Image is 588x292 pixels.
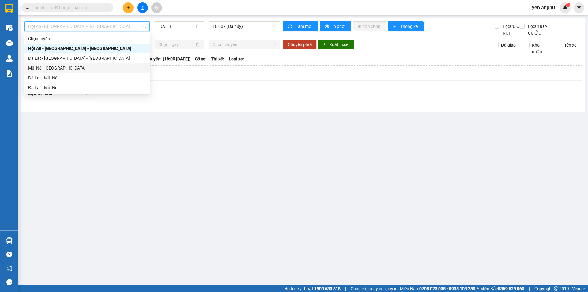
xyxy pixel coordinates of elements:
[563,5,568,10] img: icon-new-feature
[24,63,150,73] div: Mũi Né - Đà Lạt
[28,22,146,31] span: Hội An - Nha Trang - Đà Lạt
[6,279,12,285] span: message
[5,4,13,13] img: logo-vxr
[28,74,146,81] div: Đà Lạt - Mũi Né
[195,55,207,62] span: Số xe:
[34,4,106,11] input: Tìm tên, số ĐT hoặc mã đơn
[284,285,341,292] span: Hỗ trợ kỹ thuật:
[140,6,145,10] span: file-add
[6,265,12,271] span: notification
[332,23,346,30] span: In phơi
[480,285,524,292] span: Miền Bắc
[318,40,354,49] button: downloadXuất Excel
[25,6,30,10] span: search
[530,42,551,55] span: Kho nhận
[151,2,162,13] button: aim
[314,286,341,291] strong: 1900 633 818
[400,23,419,30] span: Thống kê
[6,55,13,62] img: warehouse-icon
[28,65,146,71] div: Mũi Né - [GEOGRAPHIC_DATA]
[158,23,195,30] input: 12/09/2025
[123,2,134,13] button: plus
[6,70,13,77] img: solution-icon
[526,23,557,36] span: Lọc CHƯA CƯỚC
[213,22,276,31] span: 18:00 - (Đã hủy)
[498,286,524,291] strong: 0369 525 060
[288,24,293,29] span: sync
[499,42,518,48] span: Đã giao
[137,2,148,13] button: file-add
[6,25,13,31] img: warehouse-icon
[529,285,530,292] span: |
[351,285,398,292] span: Cung cấp máy in - giấy in:
[158,41,195,48] input: Chọn ngày
[353,21,386,31] button: In đơn chọn
[500,23,524,36] span: Lọc CƯỚC RỒI
[576,5,582,10] span: caret-down
[566,3,570,7] sup: 1
[213,40,276,49] span: Chọn chuyến
[345,285,346,292] span: |
[560,42,579,48] span: Trên xe
[567,3,569,7] span: 1
[229,55,244,62] span: Loại xe:
[28,35,146,42] div: Chọn tuyến
[393,24,398,29] span: bar-chart
[554,286,558,291] span: copyright
[527,4,560,11] span: yen.anphu
[24,44,150,53] div: Hội An - Nha Trang - Đà Lạt
[325,24,330,29] span: printer
[28,45,146,52] div: Hội An - [GEOGRAPHIC_DATA] - [GEOGRAPHIC_DATA]
[400,285,475,292] span: Miền Nam
[24,73,150,83] div: Đà Lạt - Mũi Né
[6,237,13,244] img: warehouse-icon
[154,6,159,10] span: aim
[388,21,424,31] button: bar-chartThống kê
[24,53,150,63] div: Đà Lạt - Nha Trang - Hội An
[126,6,130,10] span: plus
[24,83,150,93] div: Đà Lạt - Mũi Né
[296,23,313,30] span: Làm mới
[419,286,475,291] strong: 0708 023 035 - 0935 103 250
[320,21,351,31] button: printerIn phơi
[146,55,190,62] span: Chuyến: (18:00 [DATE])
[6,40,13,46] img: warehouse-icon
[6,252,12,257] span: question-circle
[283,21,318,31] button: syncLàm mới
[24,34,150,44] div: Chọn tuyến
[28,84,146,91] div: Đà Lạt - Mũi Né
[283,40,317,49] button: Chuyển phơi
[574,2,584,13] button: caret-down
[28,55,146,62] div: Đà Lạt - [GEOGRAPHIC_DATA] - [GEOGRAPHIC_DATA]
[211,55,224,62] span: Tài xế:
[477,287,479,290] span: ⚪️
